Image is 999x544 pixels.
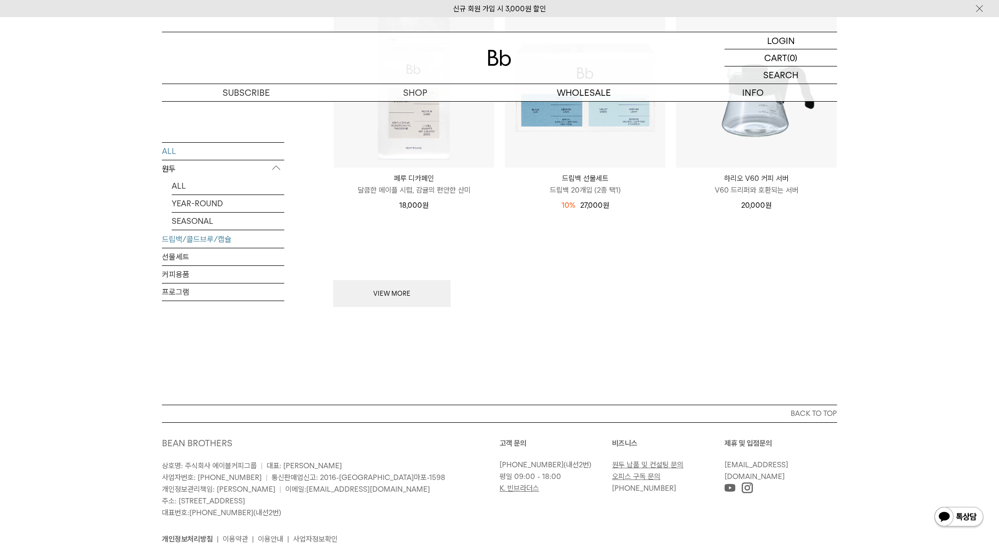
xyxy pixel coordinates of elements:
p: 드립백 20개입 (2종 택1) [505,184,665,196]
p: 제휴 및 입점문의 [725,437,837,449]
a: ALL [162,142,284,159]
p: 드립백 선물세트 [505,173,665,184]
a: 오피스 구독 문의 [612,472,660,481]
p: 하리오 V60 커피 서버 [676,173,837,184]
span: 이메일: [285,485,430,494]
p: INFO [668,84,837,101]
a: LOGIN [725,32,837,49]
p: 평일 09:00 - 18:00 [499,471,607,482]
span: 상호명: 주식회사 에이블커피그룹 [162,461,257,470]
a: YEAR-ROUND [172,195,284,212]
a: 이용안내 [258,535,283,544]
span: 원 [603,201,609,210]
img: 카카오톡 채널 1:1 채팅 버튼 [933,506,984,529]
a: SEASONAL [172,212,284,229]
span: | [261,461,263,470]
span: | [279,485,281,494]
span: 원 [422,201,429,210]
p: SEARCH [763,66,798,84]
a: 사업자정보확인 [293,535,338,544]
a: ALL [172,177,284,194]
p: 비즈니스 [612,437,725,449]
span: 사업자번호: [PHONE_NUMBER] [162,473,262,482]
a: 원두 납품 및 컨설팅 문의 [612,460,683,469]
p: 고객 문의 [499,437,612,449]
a: K. 빈브라더스 [499,484,539,493]
a: 이용약관 [223,535,248,544]
a: 선물세트 [162,248,284,265]
a: SUBSCRIBE [162,84,331,101]
p: 달콤한 메이플 시럽, 감귤의 편안한 산미 [334,184,494,196]
span: 20,000 [741,201,772,210]
span: | [266,473,268,482]
span: 원 [765,201,772,210]
button: BACK TO TOP [162,405,837,422]
a: [EMAIL_ADDRESS][DOMAIN_NAME] [306,485,430,494]
p: 페루 디카페인 [334,173,494,184]
span: 대표: [PERSON_NAME] [267,461,342,470]
p: V60 드리퍼와 호환되는 서버 [676,184,837,196]
span: 통신판매업신고: 2016-[GEOGRAPHIC_DATA]마포-1598 [272,473,445,482]
a: 드립백/콜드브루/캡슐 [162,230,284,247]
img: 로고 [488,50,511,66]
p: LOGIN [767,32,795,49]
p: (내선2번) [499,459,607,471]
span: 개인정보관리책임: [PERSON_NAME] [162,485,275,494]
p: CART [764,49,787,66]
span: 대표번호: (내선2번) [162,508,281,517]
a: CART (0) [725,49,837,66]
p: (0) [787,49,797,66]
a: 드립백 선물세트 드립백 20개입 (2종 택1) [505,173,665,196]
a: [PHONE_NUMBER] [612,484,676,493]
a: SHOP [331,84,499,101]
a: 신규 회원 가입 시 3,000원 할인 [453,4,546,13]
button: VIEW MORE [333,280,451,307]
a: 프로그램 [162,283,284,300]
a: 커피용품 [162,265,284,283]
span: 27,000 [580,201,609,210]
a: [PHONE_NUMBER] [189,508,253,517]
a: 개인정보처리방침 [162,535,213,544]
span: 18,000 [399,201,429,210]
a: [EMAIL_ADDRESS][DOMAIN_NAME] [725,460,788,481]
a: 하리오 V60 커피 서버 V60 드리퍼와 호환되는 서버 [676,173,837,196]
span: 주소: [STREET_ADDRESS] [162,497,245,505]
p: 원두 [162,160,284,177]
div: 10% [562,199,575,211]
p: WHOLESALE [499,84,668,101]
a: [PHONE_NUMBER] [499,460,564,469]
a: BEAN BROTHERS [162,438,232,448]
a: 페루 디카페인 달콤한 메이플 시럽, 감귤의 편안한 산미 [334,173,494,196]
